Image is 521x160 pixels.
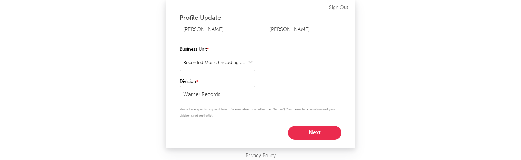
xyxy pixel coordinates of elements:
[180,14,341,22] div: Profile Update
[266,21,341,38] input: Your last name
[180,21,255,38] input: Your first name
[246,152,276,160] a: Privacy Policy
[180,86,255,103] input: Your division
[180,78,255,86] label: Division
[329,3,348,12] a: Sign Out
[180,107,341,119] p: Please be as specific as possible (e.g. 'Warner Mexico' is better than 'Warner'). You can enter a...
[180,45,255,54] label: Business Unit
[288,126,341,140] button: Next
